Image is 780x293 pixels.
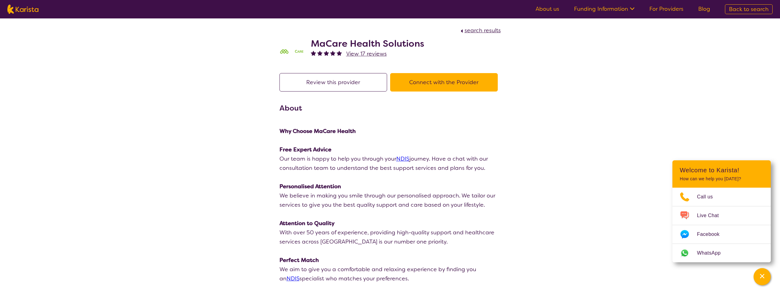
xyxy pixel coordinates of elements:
[279,154,501,173] p: Our team is happy to help you through your journey. Have a chat with our consultation team to und...
[754,268,771,285] button: Channel Menu
[536,5,559,13] a: About us
[279,73,387,92] button: Review this provider
[279,146,331,153] strong: Free Expert Advice
[465,27,501,34] span: search results
[729,6,769,13] span: Back to search
[680,166,763,174] h2: Welcome to Karista!
[279,103,501,114] h3: About
[7,5,38,14] img: Karista logo
[390,73,498,92] button: Connect with the Provider
[279,79,390,86] a: Review this provider
[396,155,409,162] a: NDIS
[672,188,771,262] ul: Choose channel
[337,50,342,56] img: fullstar
[672,244,771,262] a: Web link opens in a new tab.
[649,5,683,13] a: For Providers
[324,50,329,56] img: fullstar
[279,183,341,190] strong: Personalised Attention
[279,191,501,209] p: We believe in making you smile through our personalised approach. We tailor our services to give ...
[697,192,720,201] span: Call us
[279,49,304,55] img: mgttalrdbt23wl6urpfy.png
[279,220,335,227] strong: Attention to Quality
[330,50,335,56] img: fullstar
[698,5,710,13] a: Blog
[574,5,635,13] a: Funding Information
[390,79,501,86] a: Connect with the Provider
[287,275,299,282] a: NDIS
[311,50,316,56] img: fullstar
[680,176,763,182] p: How can we help you [DATE]?
[279,127,356,135] strong: Why Choose MaCare Health
[672,160,771,262] div: Channel Menu
[697,248,728,258] span: WhatsApp
[697,230,727,239] span: Facebook
[697,211,726,220] span: Live Chat
[346,49,387,58] a: View 17 reviews
[346,50,387,57] span: View 17 reviews
[279,256,319,264] strong: Perfect Match
[317,50,323,56] img: fullstar
[725,4,773,14] a: Back to search
[279,265,501,283] p: We aim to give you a comfortable and relaxing experience by finding you an specialist who matches...
[459,27,501,34] a: search results
[311,38,424,49] h2: MaCare Health Solutions
[279,228,501,246] p: With over 50 years of experience, providing high-quality support and healthcare services across [...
